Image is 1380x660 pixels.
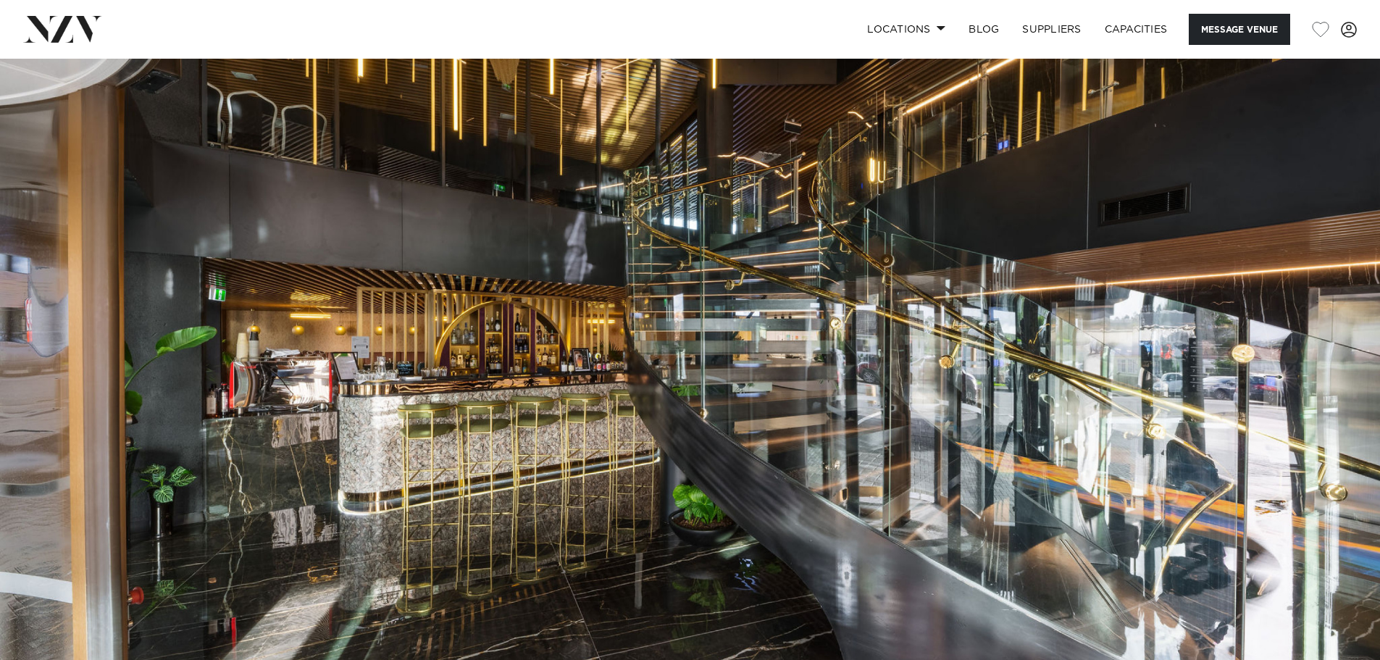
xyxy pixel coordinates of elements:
[1011,14,1092,45] a: SUPPLIERS
[23,16,102,42] img: nzv-logo.png
[1093,14,1179,45] a: Capacities
[856,14,957,45] a: Locations
[1189,14,1290,45] button: Message Venue
[957,14,1011,45] a: BLOG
